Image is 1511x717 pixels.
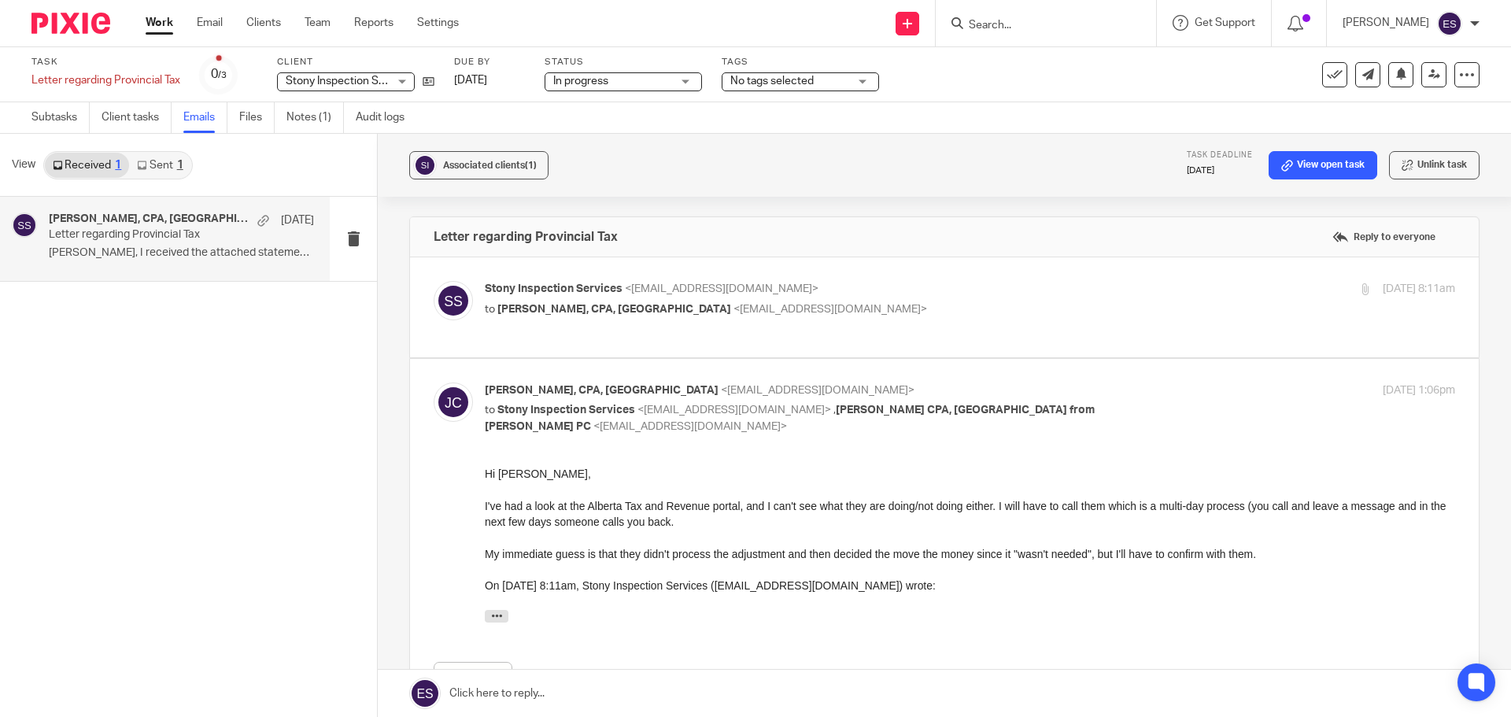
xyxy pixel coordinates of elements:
a: Client tasks [102,102,172,133]
a: Reports [354,15,393,31]
p: [DATE] 1:06pm [1383,383,1455,399]
span: Task deadline [1187,151,1253,159]
span: View [12,157,35,173]
button: Associated clients(1) [409,151,549,179]
div: 0 [211,65,227,83]
label: Reply to everyone [1328,225,1439,249]
a: Forward [434,662,512,690]
a: Settings [417,15,459,31]
a: Email [197,15,223,31]
a: Sent1 [129,153,190,178]
a: Notes (1) [286,102,344,133]
span: Get Support [1195,17,1255,28]
span: to [485,304,495,315]
p: [DATE] 8:11am [1383,281,1455,298]
h4: [PERSON_NAME], CPA, [GEOGRAPHIC_DATA], Stony Inspection Services [49,213,249,226]
span: , [833,405,836,416]
span: <[EMAIL_ADDRESS][DOMAIN_NAME]> [625,283,818,294]
label: Task [31,56,180,68]
a: Files [239,102,275,133]
div: 1 [177,160,183,171]
label: Status [545,56,702,68]
a: Emails [183,102,227,133]
img: svg%3E [434,383,473,422]
img: svg%3E [434,281,473,320]
p: [PERSON_NAME], I received the attached statement... [49,246,314,260]
a: Received1 [45,153,129,178]
span: <[EMAIL_ADDRESS][DOMAIN_NAME]> [593,421,787,432]
button: Unlink task [1389,151,1480,179]
span: Stony Inspection Services Inc. [286,76,434,87]
p: [DATE] [1187,164,1253,177]
img: svg%3E [1437,11,1462,36]
a: Team [305,15,331,31]
label: Tags [722,56,879,68]
span: to [485,405,495,416]
img: Pixie [31,13,110,34]
span: <[EMAIL_ADDRESS][DOMAIN_NAME]> [733,304,927,315]
img: svg%3E [12,213,37,238]
span: Stony Inspection Services [497,405,635,416]
span: No tags selected [730,76,814,87]
img: svg%3E [413,153,437,177]
span: (1) [525,161,537,170]
a: View open task [1269,151,1377,179]
span: [DATE] [454,75,487,86]
p: Letter regarding Provincial Tax [49,228,261,242]
div: 1 [115,160,121,171]
p: [PERSON_NAME] [1343,15,1429,31]
label: Due by [454,56,525,68]
span: [PERSON_NAME], CPA, [GEOGRAPHIC_DATA] [497,304,731,315]
a: Subtasks [31,102,90,133]
p: [DATE] [281,213,314,228]
span: Associated clients [443,161,537,170]
div: Letter regarding Provincial Tax [31,72,180,88]
span: <[EMAIL_ADDRESS][DOMAIN_NAME]> [637,405,831,416]
a: Work [146,15,173,31]
span: In progress [553,76,608,87]
small: /3 [218,71,227,79]
span: [PERSON_NAME] CPA, [GEOGRAPHIC_DATA] from [PERSON_NAME] PC [485,405,1095,432]
span: Stony Inspection Services [485,283,623,294]
input: Search [967,19,1109,33]
a: Clients [246,15,281,31]
span: <[EMAIL_ADDRESS][DOMAIN_NAME]> [721,385,914,396]
label: Client [277,56,434,68]
a: Audit logs [356,102,416,133]
h4: Letter regarding Provincial Tax [434,229,618,245]
span: [PERSON_NAME], CPA, [GEOGRAPHIC_DATA] [485,385,719,396]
